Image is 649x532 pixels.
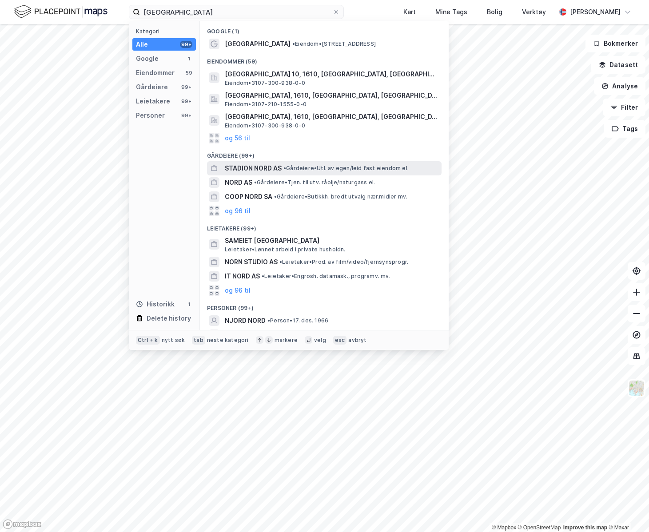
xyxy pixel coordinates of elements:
[225,101,307,108] span: Eiendom • 3107-210-1555-0-0
[225,122,305,129] span: Eiendom • 3107-300-938-0-0
[225,79,305,87] span: Eiendom • 3107-300-938-0-0
[136,53,159,64] div: Google
[570,7,621,17] div: [PERSON_NAME]
[162,337,185,344] div: nytt søk
[136,39,148,50] div: Alle
[274,193,407,200] span: Gårdeiere • Butikkh. bredt utvalg nær.midler mv.
[274,193,277,200] span: •
[200,298,449,314] div: Personer (99+)
[225,315,266,326] span: NJORD NORD
[192,336,205,345] div: tab
[200,218,449,234] div: Leietakere (99+)
[136,28,196,35] div: Kategori
[200,21,449,37] div: Google (1)
[180,112,192,119] div: 99+
[200,145,449,161] div: Gårdeiere (99+)
[435,7,467,17] div: Mine Tags
[585,35,645,52] button: Bokmerker
[225,69,438,79] span: [GEOGRAPHIC_DATA] 10, 1610, [GEOGRAPHIC_DATA], [GEOGRAPHIC_DATA]
[275,337,298,344] div: markere
[225,285,251,296] button: og 96 til
[292,40,376,48] span: Eiendom • [STREET_ADDRESS]
[136,336,160,345] div: Ctrl + k
[283,165,409,172] span: Gårdeiere • Utl. av egen/leid fast eiendom el.
[140,5,333,19] input: Søk på adresse, matrikkel, gårdeiere, leietakere eller personer
[487,7,502,17] div: Bolig
[604,120,645,138] button: Tags
[136,67,175,78] div: Eiendommer
[314,337,326,344] div: velg
[225,177,252,188] span: NORD AS
[628,380,645,397] img: Z
[185,55,192,62] div: 1
[180,83,192,91] div: 99+
[225,111,438,122] span: [GEOGRAPHIC_DATA], 1610, [GEOGRAPHIC_DATA], [GEOGRAPHIC_DATA]
[603,99,645,116] button: Filter
[605,489,649,532] iframe: Chat Widget
[225,206,251,216] button: og 96 til
[180,41,192,48] div: 99+
[522,7,546,17] div: Verktøy
[225,271,260,282] span: IT NORD AS
[591,56,645,74] button: Datasett
[254,179,257,186] span: •
[333,336,347,345] div: esc
[279,258,282,265] span: •
[136,82,168,92] div: Gårdeiere
[136,96,170,107] div: Leietakere
[225,90,438,101] span: [GEOGRAPHIC_DATA], 1610, [GEOGRAPHIC_DATA], [GEOGRAPHIC_DATA]
[180,98,192,105] div: 99+
[225,257,278,267] span: NORN STUDIO AS
[283,165,286,171] span: •
[225,39,291,49] span: [GEOGRAPHIC_DATA]
[3,519,42,529] a: Mapbox homepage
[279,258,408,266] span: Leietaker • Prod. av film/video/fjernsynsprogr.
[292,40,295,47] span: •
[207,337,249,344] div: neste kategori
[267,317,328,324] span: Person • 17. des. 1966
[254,179,375,186] span: Gårdeiere • Tjen. til utv. råolje/naturgass el.
[225,246,346,253] span: Leietaker • Lønnet arbeid i private husholdn.
[14,4,108,20] img: logo.f888ab2527a4732fd821a326f86c7f29.svg
[262,273,264,279] span: •
[136,299,175,310] div: Historikk
[225,235,438,246] span: SAMEIET [GEOGRAPHIC_DATA]
[594,77,645,95] button: Analyse
[348,337,366,344] div: avbryt
[225,133,250,143] button: og 56 til
[136,110,165,121] div: Personer
[403,7,416,17] div: Kart
[563,524,607,531] a: Improve this map
[492,524,516,531] a: Mapbox
[147,313,191,324] div: Delete history
[185,69,192,76] div: 59
[225,191,272,202] span: COOP NORD SA
[200,51,449,67] div: Eiendommer (59)
[267,317,270,324] span: •
[225,163,282,174] span: STADION NORD AS
[262,273,390,280] span: Leietaker • Engrosh. datamask., programv. mv.
[518,524,561,531] a: OpenStreetMap
[185,301,192,308] div: 1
